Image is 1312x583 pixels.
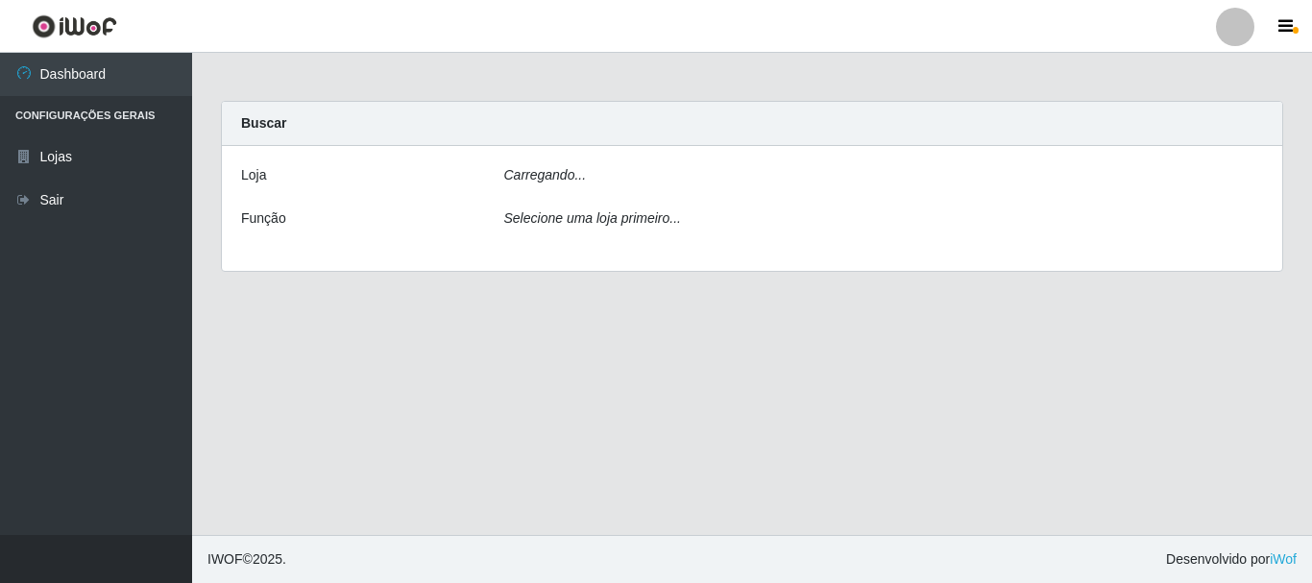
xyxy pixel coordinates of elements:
[1270,551,1297,567] a: iWof
[1166,549,1297,570] span: Desenvolvido por
[32,14,117,38] img: CoreUI Logo
[207,551,243,567] span: IWOF
[504,210,681,226] i: Selecione uma loja primeiro...
[241,115,286,131] strong: Buscar
[207,549,286,570] span: © 2025 .
[241,208,286,229] label: Função
[504,167,587,182] i: Carregando...
[241,165,266,185] label: Loja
